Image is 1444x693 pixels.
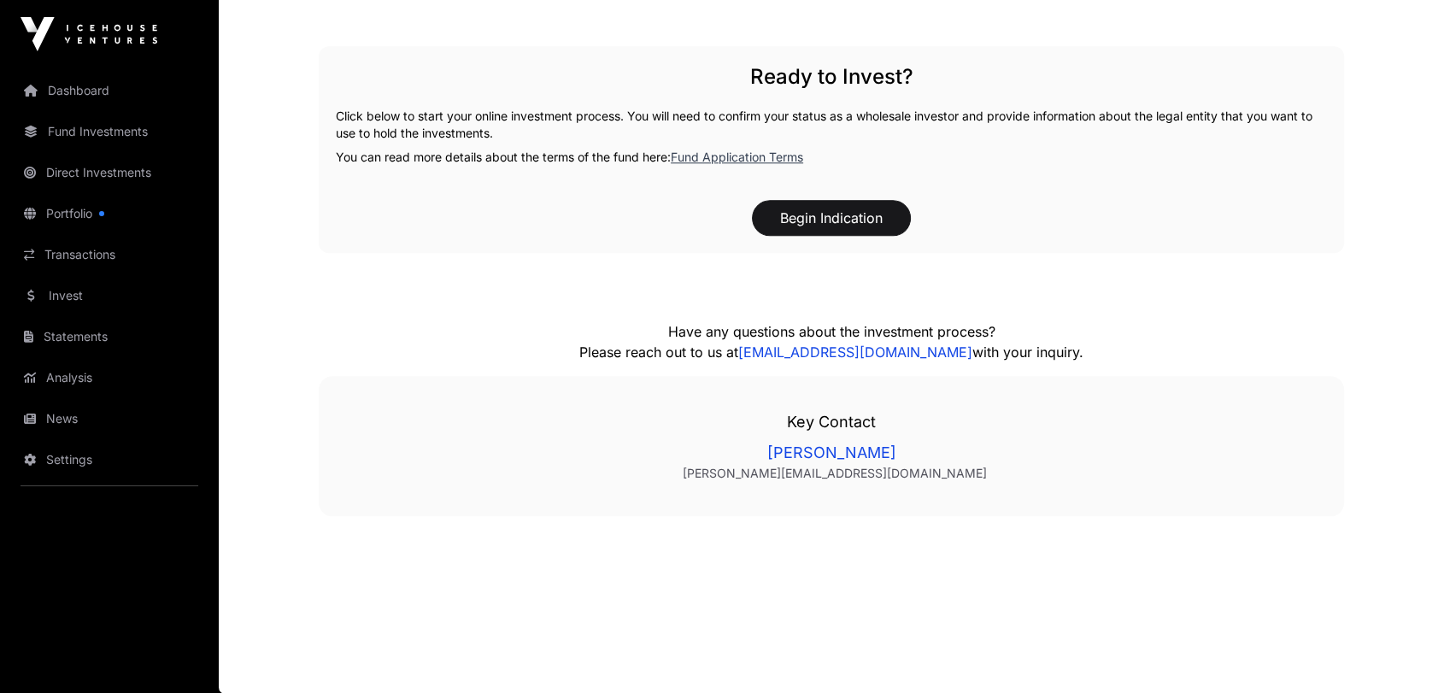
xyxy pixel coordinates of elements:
[336,63,1327,91] h2: Ready to Invest?
[353,441,1310,465] a: [PERSON_NAME]
[14,277,205,314] a: Invest
[14,318,205,355] a: Statements
[752,200,911,236] button: Begin Indication
[336,108,1327,142] p: Click below to start your online investment process. You will need to confirm your status as a wh...
[14,236,205,273] a: Transactions
[14,400,205,438] a: News
[738,344,972,361] a: [EMAIL_ADDRESS][DOMAIN_NAME]
[14,72,205,109] a: Dashboard
[14,359,205,396] a: Analysis
[353,410,1310,434] p: Key Contact
[1359,611,1444,693] iframe: Chat Widget
[336,149,1327,166] p: You can read more details about the terms of the fund here:
[360,465,1310,482] a: [PERSON_NAME][EMAIL_ADDRESS][DOMAIN_NAME]
[21,17,157,51] img: Icehouse Ventures Logo
[14,154,205,191] a: Direct Investments
[14,441,205,479] a: Settings
[447,321,1216,362] p: Have any questions about the investment process? Please reach out to us at with your inquiry.
[14,113,205,150] a: Fund Investments
[14,195,205,232] a: Portfolio
[671,150,803,164] a: Fund Application Terms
